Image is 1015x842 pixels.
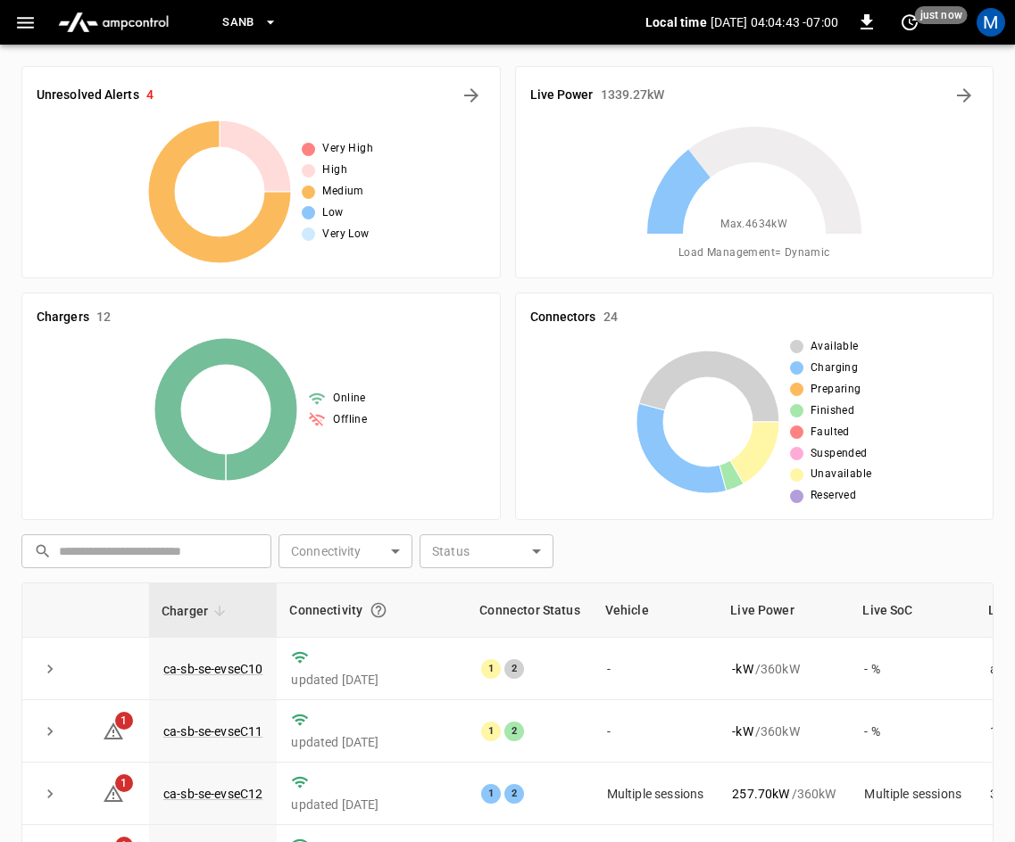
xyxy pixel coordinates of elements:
[37,86,139,105] h6: Unresolved Alerts
[215,5,285,40] button: SanB
[593,638,719,700] td: -
[457,81,486,110] button: All Alerts
[530,308,596,327] h6: Connectors
[291,671,453,689] p: updated [DATE]
[850,638,976,700] td: - %
[811,402,854,420] span: Finished
[322,204,343,222] span: Low
[103,722,124,737] a: 1
[811,487,856,505] span: Reserved
[593,700,719,763] td: -
[850,583,976,638] th: Live SoC
[162,600,231,622] span: Charger
[322,226,369,244] span: Very Low
[222,12,254,33] span: SanB
[322,161,347,179] span: High
[850,700,976,763] td: - %
[467,583,592,638] th: Connector Status
[811,338,859,356] span: Available
[37,656,63,682] button: expand row
[732,722,753,740] p: - kW
[732,785,836,803] div: / 360 kW
[115,712,133,730] span: 1
[678,244,830,262] span: Load Management = Dynamic
[601,86,665,105] h6: 1339.27 kW
[37,780,63,807] button: expand row
[103,786,124,800] a: 1
[481,659,501,679] div: 1
[811,381,861,399] span: Preparing
[720,216,787,234] span: Max. 4634 kW
[895,8,924,37] button: set refresh interval
[163,787,262,801] a: ca-sb-se-evseC12
[603,308,618,327] h6: 24
[732,722,836,740] div: / 360 kW
[977,8,1005,37] div: profile-icon
[593,763,719,825] td: Multiple sessions
[163,662,262,676] a: ca-sb-se-evseC10
[504,784,524,804] div: 2
[333,390,365,408] span: Online
[146,86,154,105] h6: 4
[322,183,363,201] span: Medium
[811,466,871,483] span: Unavailable
[811,445,868,463] span: Suspended
[711,13,838,31] p: [DATE] 04:04:43 -07:00
[291,796,453,813] p: updated [DATE]
[732,660,836,678] div: / 360 kW
[718,583,850,638] th: Live Power
[163,724,262,739] a: ca-sb-se-evseC11
[811,424,850,442] span: Faulted
[915,6,968,24] span: just now
[362,594,395,626] button: Connection between the charger and our software.
[291,733,453,751] p: updated [DATE]
[504,722,524,741] div: 2
[504,659,524,679] div: 2
[322,140,373,158] span: Very High
[37,718,63,745] button: expand row
[481,722,501,741] div: 1
[333,411,367,429] span: Offline
[850,763,976,825] td: Multiple sessions
[289,594,454,626] div: Connectivity
[811,359,858,377] span: Charging
[530,86,594,105] h6: Live Power
[593,583,719,638] th: Vehicle
[37,308,89,327] h6: Chargers
[950,81,978,110] button: Energy Overview
[51,5,176,39] img: ampcontrol.io logo
[732,660,753,678] p: - kW
[96,308,111,327] h6: 12
[645,13,707,31] p: Local time
[732,785,789,803] p: 257.70 kW
[481,784,501,804] div: 1
[115,774,133,792] span: 1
